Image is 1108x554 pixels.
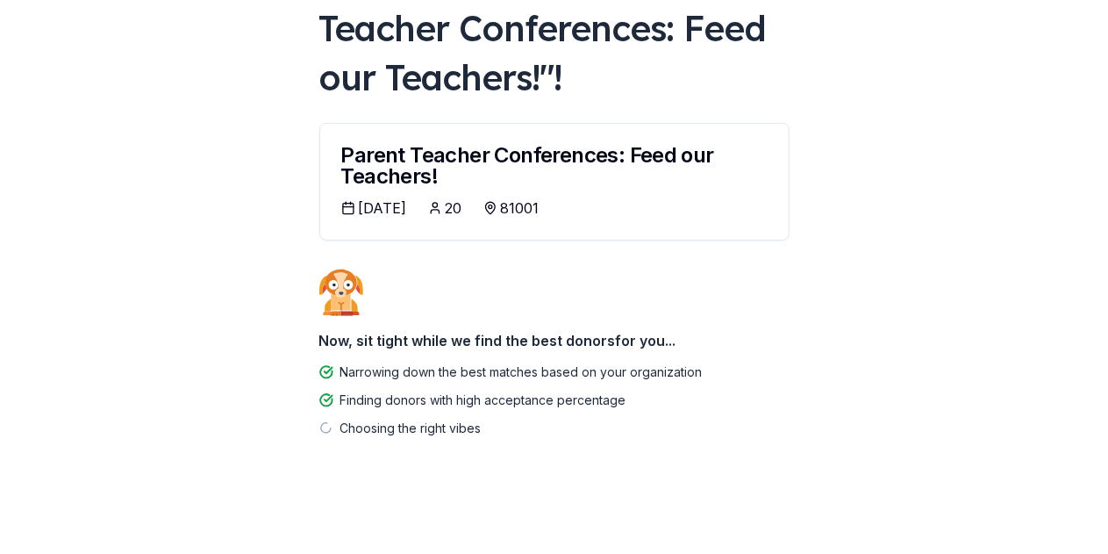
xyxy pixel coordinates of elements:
[319,323,790,358] div: Now, sit tight while we find the best donors for you...
[340,390,626,411] div: Finding donors with high acceptance percentage
[319,269,363,316] img: Dog waiting patiently
[340,362,703,383] div: Narrowing down the best matches based on your organization
[501,198,540,219] div: 81001
[341,145,768,187] div: Parent Teacher Conferences: Feed our Teachers!
[446,198,462,219] div: 20
[340,418,482,439] div: Choosing the right vibes
[359,198,407,219] div: [DATE]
